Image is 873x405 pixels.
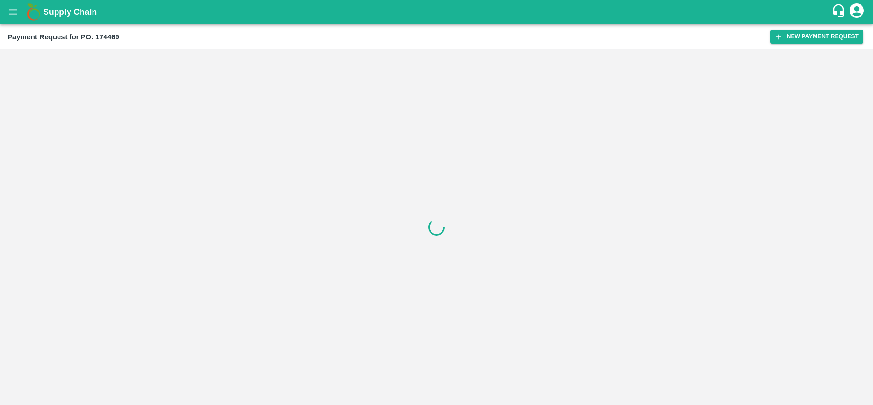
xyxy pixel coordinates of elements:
[8,33,119,41] b: Payment Request for PO: 174469
[43,5,831,19] a: Supply Chain
[770,30,863,44] button: New Payment Request
[831,3,848,21] div: customer-support
[848,2,865,22] div: account of current user
[43,7,97,17] b: Supply Chain
[2,1,24,23] button: open drawer
[24,2,43,22] img: logo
